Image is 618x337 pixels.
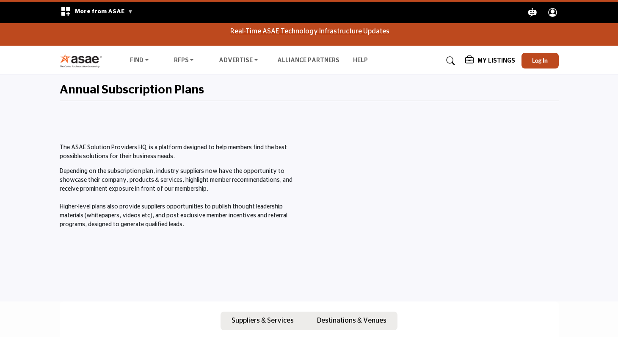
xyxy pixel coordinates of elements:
a: Help [353,58,368,63]
a: Search [438,54,461,68]
a: Find [124,55,154,67]
div: My Listings [465,56,515,66]
p: Suppliers & Services [232,315,294,326]
iframe: Master the ASAE Marketplace and Start by Claiming Your Listing [314,143,559,281]
p: Destinations & Venues [317,315,386,326]
a: Real-Time ASAE Technology Infrastructure Updates [230,28,389,35]
p: Depending on the subscription plan, industry suppliers now have the opportunity to showcase their... [60,167,305,229]
a: RFPs [168,55,200,67]
a: Alliance Partners [277,58,339,63]
button: Destinations & Venues [306,312,397,331]
a: Advertise [213,55,264,67]
h2: Annual Subscription Plans [60,83,204,98]
img: Site Logo [60,54,107,68]
button: Suppliers & Services [221,312,305,331]
p: The ASAE Solution Providers HQ is a platform designed to help members find the best possible solu... [60,143,305,161]
h5: My Listings [477,57,515,65]
button: Log In [521,53,559,68]
span: More from ASAE [75,8,133,14]
span: Log In [532,57,548,64]
div: More from ASAE [55,2,138,23]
